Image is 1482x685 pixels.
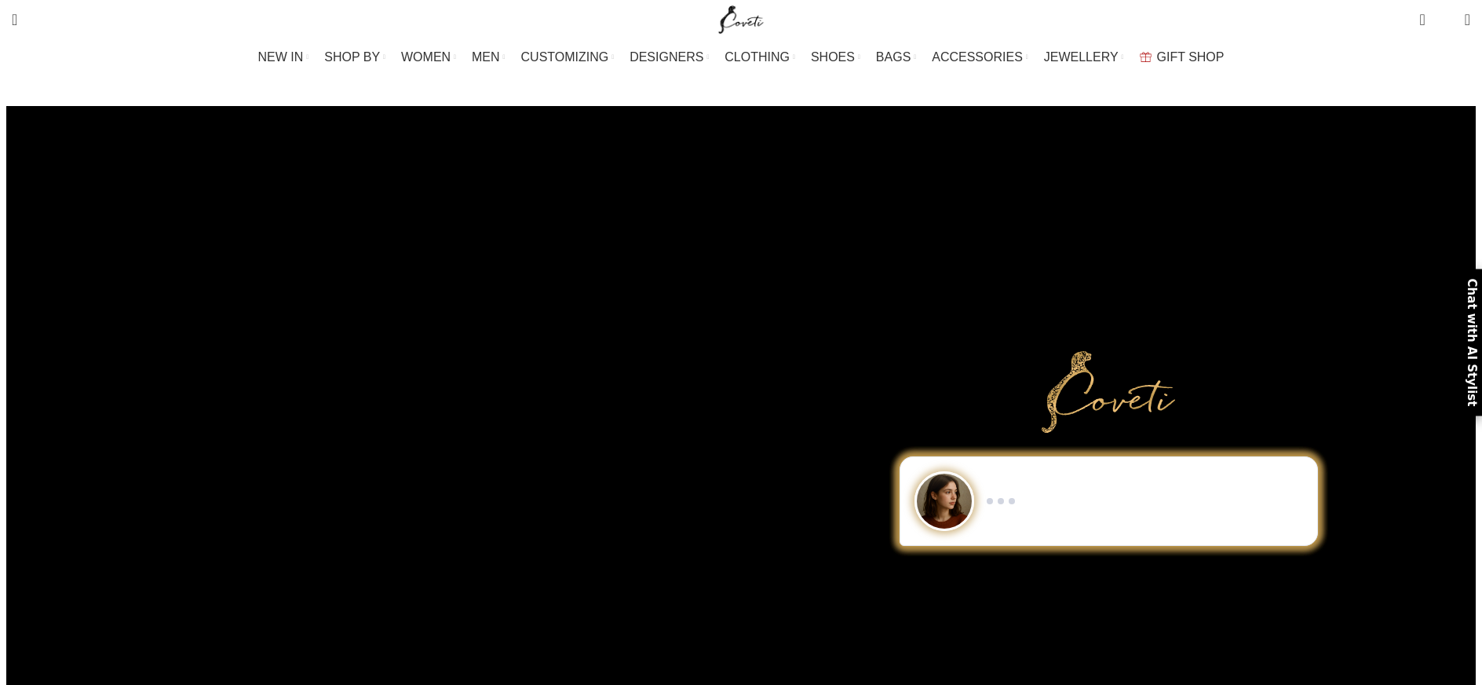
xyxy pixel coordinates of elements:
[1437,4,1453,35] div: My Wishlist
[4,4,25,35] a: Search
[725,49,790,64] span: CLOTHING
[1411,4,1433,35] a: 0
[521,49,609,64] span: CUSTOMIZING
[4,42,1478,73] div: Main navigation
[401,49,451,64] span: WOMEN
[1157,49,1225,64] span: GIFT SHOP
[1440,16,1452,27] span: 0
[932,49,1023,64] span: ACCESSORIES
[811,49,855,64] span: SHOES
[630,49,703,64] span: DESIGNERS
[630,42,709,73] a: DESIGNERS
[1421,8,1433,20] span: 0
[1044,42,1124,73] a: JEWELLERY
[258,42,309,73] a: NEW IN
[1140,52,1152,62] img: GiftBag
[521,42,615,73] a: CUSTOMIZING
[715,12,768,25] a: Site logo
[472,49,500,64] span: MEN
[811,42,860,73] a: SHOES
[1140,42,1225,73] a: GIFT SHOP
[1042,351,1175,433] img: Primary Gold
[876,49,911,64] span: BAGS
[725,42,795,73] a: CLOTHING
[324,49,380,64] span: SHOP BY
[761,456,1456,546] div: Chat to Shop demo
[258,49,304,64] span: NEW IN
[401,42,456,73] a: WOMEN
[324,42,385,73] a: SHOP BY
[472,42,505,73] a: MEN
[1044,49,1119,64] span: JEWELLERY
[876,42,916,73] a: BAGS
[932,42,1028,73] a: ACCESSORIES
